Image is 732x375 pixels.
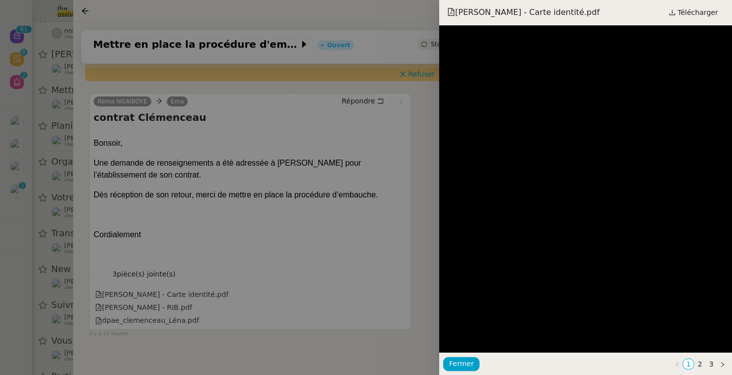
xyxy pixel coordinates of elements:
[447,7,600,18] span: [PERSON_NAME] - Carte identité.pdf
[663,5,724,19] a: Télécharger
[683,359,694,369] a: 1
[695,359,705,369] a: 2
[449,358,474,370] span: Fermer
[683,359,694,370] li: 1
[717,359,728,370] button: Page suivante
[706,359,717,370] li: 3
[694,359,706,370] li: 2
[678,6,718,19] span: Télécharger
[672,359,683,370] button: Page précédente
[443,357,480,371] button: Fermer
[706,359,717,369] a: 3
